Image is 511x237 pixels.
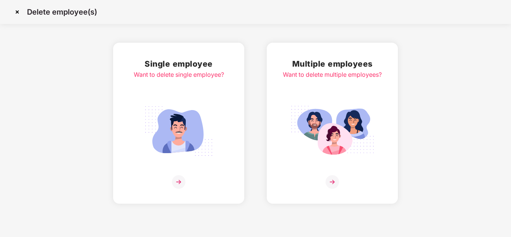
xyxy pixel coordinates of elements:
[134,70,224,79] div: Want to delete single employee?
[11,6,23,18] img: svg+xml;base64,PHN2ZyBpZD0iQ3Jvc3MtMzJ4MzIiIHhtbG5zPSJodHRwOi8vd3d3LnczLm9yZy8yMDAwL3N2ZyIgd2lkdG...
[172,175,185,189] img: svg+xml;base64,PHN2ZyB4bWxucz0iaHR0cDovL3d3dy53My5vcmcvMjAwMC9zdmciIHdpZHRoPSIzNiIgaGVpZ2h0PSIzNi...
[290,102,374,160] img: svg+xml;base64,PHN2ZyB4bWxucz0iaHR0cDovL3d3dy53My5vcmcvMjAwMC9zdmciIGlkPSJNdWx0aXBsZV9lbXBsb3llZS...
[27,7,97,16] p: Delete employee(s)
[283,70,382,79] div: Want to delete multiple employees?
[137,102,221,160] img: svg+xml;base64,PHN2ZyB4bWxucz0iaHR0cDovL3d3dy53My5vcmcvMjAwMC9zdmciIGlkPSJTaW5nbGVfZW1wbG95ZWUiIH...
[134,58,224,70] h2: Single employee
[283,58,382,70] h2: Multiple employees
[326,175,339,189] img: svg+xml;base64,PHN2ZyB4bWxucz0iaHR0cDovL3d3dy53My5vcmcvMjAwMC9zdmciIHdpZHRoPSIzNiIgaGVpZ2h0PSIzNi...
